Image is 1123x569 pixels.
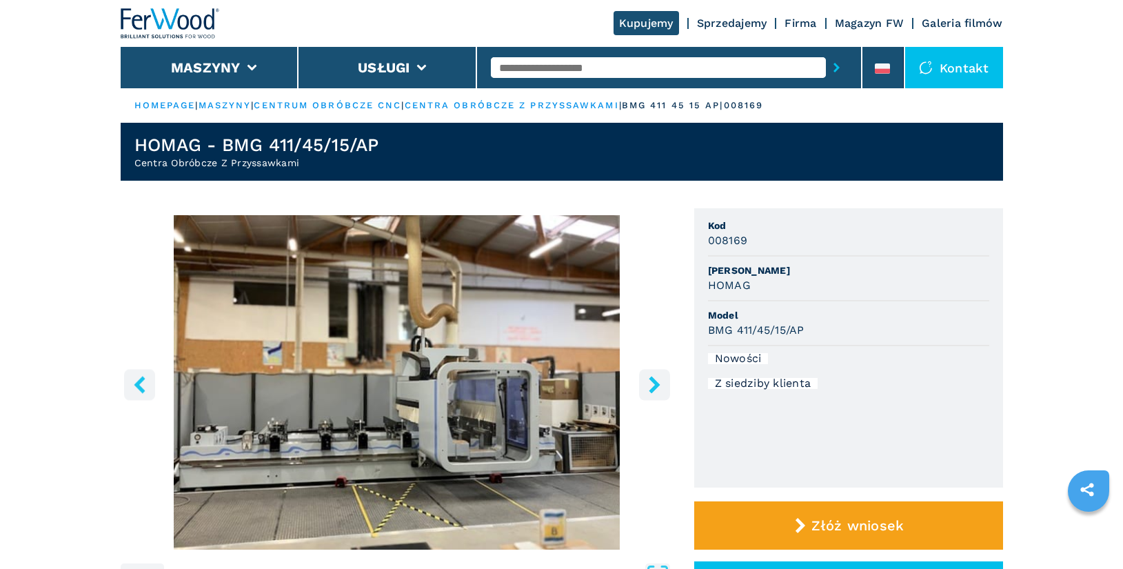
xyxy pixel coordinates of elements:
[358,59,410,76] button: Usługi
[708,263,989,277] span: [PERSON_NAME]
[199,100,252,110] a: maszyny
[708,353,769,364] div: Nowości
[195,100,198,110] span: |
[401,100,404,110] span: |
[121,215,674,550] img: Centra Obróbcze Z Przyssawkami HOMAG BMG 411/45/15/AP
[622,99,724,112] p: bmg 411 45 15 ap |
[639,369,670,400] button: right-button
[405,100,619,110] a: centra obróbcze z przyssawkami
[708,322,805,338] h3: BMG 411/45/15/AP
[708,219,989,232] span: Kod
[697,17,767,30] a: Sprzedajemy
[835,17,904,30] a: Magazyn FW
[134,156,379,170] h2: Centra Obróbcze Z Przyssawkami
[1070,472,1104,507] a: sharethis
[121,8,220,39] img: Ferwood
[134,100,196,110] a: HOMEPAGE
[121,215,674,550] div: Go to Slide 1
[708,378,818,389] div: Z siedziby klienta
[134,134,379,156] h1: HOMAG - BMG 411/45/15/AP
[708,277,751,293] h3: HOMAG
[254,100,401,110] a: centrum obróbcze cnc
[124,369,155,400] button: left-button
[694,501,1003,550] button: Złóż wniosek
[171,59,241,76] button: Maszyny
[708,232,748,248] h3: 008169
[251,100,254,110] span: |
[905,47,1003,88] div: Kontakt
[811,517,904,534] span: Złóż wniosek
[785,17,816,30] a: Firma
[922,17,1003,30] a: Galeria filmów
[919,61,933,74] img: Kontakt
[619,100,622,110] span: |
[708,308,989,322] span: Model
[826,52,847,83] button: submit-button
[724,99,764,112] p: 008169
[614,11,679,35] a: Kupujemy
